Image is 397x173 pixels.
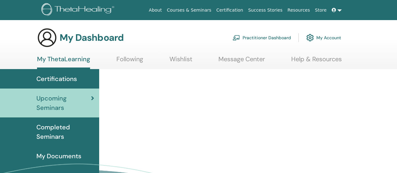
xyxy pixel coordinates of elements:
[306,31,341,45] a: My Account
[218,55,265,68] a: Message Center
[36,94,91,112] span: Upcoming Seminars
[37,55,90,69] a: My ThetaLearning
[214,4,245,16] a: Certification
[37,28,57,48] img: generic-user-icon.jpg
[146,4,164,16] a: About
[313,4,329,16] a: Store
[116,55,143,68] a: Following
[41,3,116,17] img: logo.png
[285,4,313,16] a: Resources
[36,151,81,161] span: My Documents
[36,74,77,84] span: Certifications
[233,35,240,41] img: chalkboard-teacher.svg
[233,31,291,45] a: Practitioner Dashboard
[306,32,314,43] img: cog.svg
[60,32,124,43] h3: My Dashboard
[164,4,214,16] a: Courses & Seminars
[291,55,342,68] a: Help & Resources
[246,4,285,16] a: Success Stories
[169,55,192,68] a: Wishlist
[36,122,94,141] span: Completed Seminars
